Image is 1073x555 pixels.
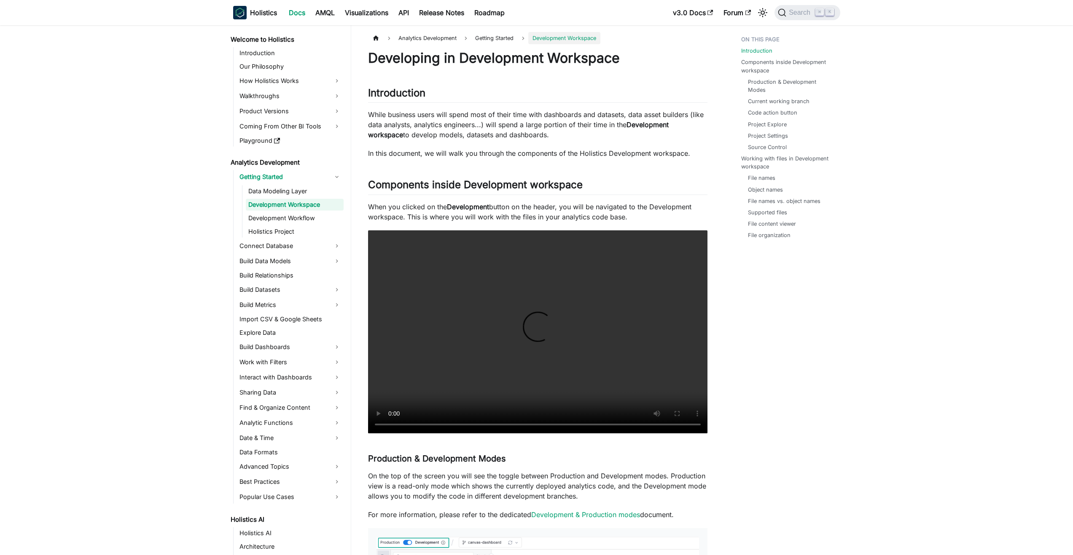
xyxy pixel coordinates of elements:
[748,174,775,182] a: File names
[237,74,344,88] a: How Holistics Works
[748,186,783,194] a: Object names
[748,231,791,239] a: File organization
[237,371,344,384] a: Interact with Dashboards
[368,202,707,222] p: When you clicked on the button on the header, you will be navigated to the Development workspace....
[531,510,640,519] a: Development & Production modes
[237,475,344,488] a: Best Practices
[237,386,344,399] a: Sharing Data
[246,185,344,197] a: Data Modeling Layer
[748,78,832,94] a: Production & Development Modes
[237,89,344,103] a: Walkthroughs
[237,416,344,430] a: Analytic Functions
[237,327,344,339] a: Explore Data
[237,120,344,133] a: Coming From Other BI Tools
[237,104,344,118] a: Product Versions
[368,50,707,67] h1: Developing in Development Workspace
[394,32,461,44] span: Analytics Development
[368,230,707,434] video: Your browser does not support embedding video, but you can .
[826,8,834,16] kbd: K
[471,32,518,44] span: Getting Started
[233,6,277,19] a: HolisticsHolistics
[748,197,820,205] a: File names vs. object names
[237,313,344,325] a: Import CSV & Google Sheets
[748,208,787,216] a: Supported files
[786,9,815,16] span: Search
[237,446,344,458] a: Data Formats
[368,454,707,464] h3: Production & Development Modes
[237,239,344,253] a: Connect Database
[250,8,277,18] b: Holistics
[237,298,344,312] a: Build Metrics
[748,143,787,151] a: Source Control
[310,6,340,19] a: AMQL
[368,471,707,501] p: On the top of the screen you will see the toggle between Production and Development modes. Produc...
[246,212,344,224] a: Development Workflow
[368,109,707,140] p: While business users will spend most of their time with dashboards and datasets, data asset build...
[741,47,772,55] a: Introduction
[237,490,344,504] a: Popular Use Cases
[774,5,840,20] button: Search (Command+K)
[718,6,756,19] a: Forum
[668,6,718,19] a: v3.0 Docs
[246,226,344,237] a: Holistics Project
[237,527,344,539] a: Holistics AI
[368,87,707,103] h2: Introduction
[368,32,707,44] nav: Breadcrumbs
[228,157,344,168] a: Analytics Development
[748,97,809,105] a: Current working branch
[237,254,344,268] a: Build Data Models
[246,199,344,211] a: Development Workspace
[528,32,600,44] span: Development Workspace
[748,120,787,128] a: Project Explore
[237,283,344,296] a: Build Datasets
[225,25,351,555] nav: Docs sidebar
[233,6,247,19] img: Holistics
[393,6,414,19] a: API
[237,61,344,72] a: Our Philosophy
[741,58,835,74] a: Components inside Development workspace
[368,510,707,520] p: For more information, please refer to the dedicated document.
[237,47,344,59] a: Introduction
[237,355,344,369] a: Work with Filters
[368,120,669,139] strong: Development workspace
[741,155,835,171] a: Working with files in Development workspace
[237,269,344,281] a: Build Relationships
[237,135,344,147] a: Playground
[237,541,344,552] a: Architecture
[237,170,344,184] a: Getting Started
[228,34,344,45] a: Welcome to Holistics
[447,203,489,211] strong: Development
[748,132,788,140] a: Project Settings
[748,220,796,228] a: File content viewer
[368,148,707,158] p: In this document, we will walk you through the components of the Holistics Development workspace.
[237,460,344,473] a: Advanced Topics
[748,109,797,117] a: Code action button
[237,431,344,445] a: Date & Time
[368,32,384,44] a: Home page
[237,401,344,414] a: Find & Organize Content
[368,179,707,195] h2: Components inside Development workspace
[340,6,393,19] a: Visualizations
[237,340,344,354] a: Build Dashboards
[469,6,510,19] a: Roadmap
[228,514,344,526] a: Holistics AI
[756,6,769,19] button: Switch between dark and light mode (currently light mode)
[815,8,824,16] kbd: ⌘
[284,6,310,19] a: Docs
[414,6,469,19] a: Release Notes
